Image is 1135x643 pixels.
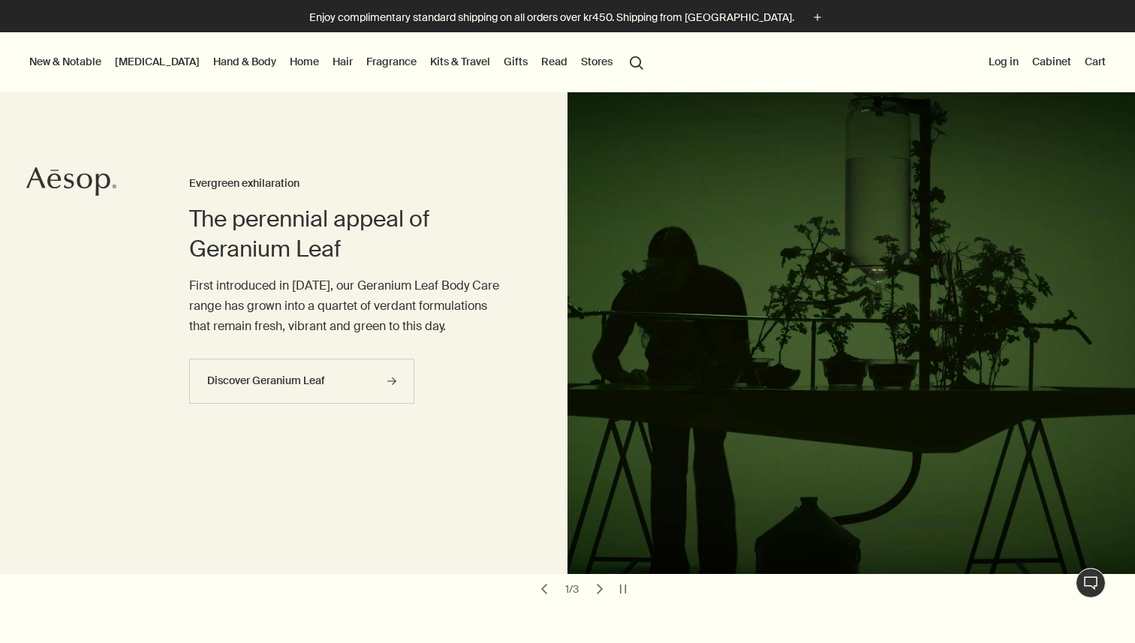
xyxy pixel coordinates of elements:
button: pause [613,578,634,599]
div: 1 / 3 [561,582,583,596]
h2: The perennial appeal of Geranium Leaf [189,204,507,264]
p: Enjoy complimentary standard shipping on all orders over kr450. Shipping from [GEOGRAPHIC_DATA]. [309,10,794,26]
a: Hand & Body [210,52,279,71]
button: Live Assistance [1076,568,1106,598]
button: next slide [589,578,610,599]
svg: Aesop [26,167,116,197]
button: Cart [1082,52,1109,71]
button: Stores [578,52,616,71]
a: Discover Geranium Leaf [189,359,414,404]
button: Open search [623,47,650,76]
button: New & Notable [26,52,104,71]
a: Read [538,52,571,71]
button: previous slide [534,578,555,599]
a: Fragrance [363,52,420,71]
a: [MEDICAL_DATA] [112,52,203,71]
a: Gifts [501,52,531,71]
a: Cabinet [1029,52,1074,71]
a: Home [287,52,322,71]
a: Aesop [26,167,116,200]
a: Kits & Travel [427,52,493,71]
button: Enjoy complimentary standard shipping on all orders over kr450. Shipping from [GEOGRAPHIC_DATA]. [309,9,826,26]
nav: primary [26,32,650,92]
nav: supplementary [986,32,1109,92]
h3: Evergreen exhilaration [189,175,507,193]
a: Hair [330,52,356,71]
button: Log in [986,52,1022,71]
p: First introduced in [DATE], our Geranium Leaf Body Care range has grown into a quartet of verdant... [189,275,507,337]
